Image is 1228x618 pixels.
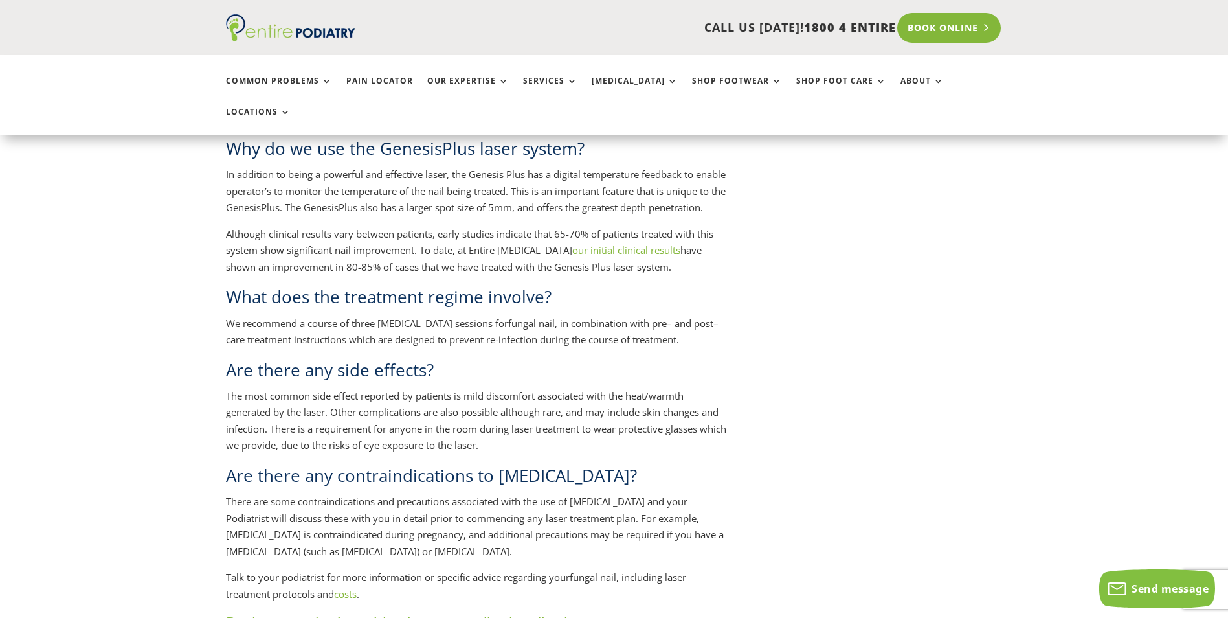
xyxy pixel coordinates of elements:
p: Although clinical results vary between patients, early studies indicate that 65-70% of patients t... [226,226,730,286]
a: Pain Locator [346,76,413,104]
keyword: fungal nail [508,317,555,330]
p: The most common side effect reported by patients is mild discomfort associated with the heat/warm... [226,388,730,464]
a: [MEDICAL_DATA] [592,76,678,104]
p: There are some contraindications and precautions associated with the use of [MEDICAL_DATA] and yo... [226,494,730,569]
a: Entire Podiatry [226,31,355,44]
a: Locations [226,108,291,135]
a: Shop Foot Care [796,76,886,104]
p: In addition to being a powerful and effective laser, the Genesis Plus has a digital temperature f... [226,166,730,226]
keyword: fungal nail [570,571,616,584]
a: Common Problems [226,76,332,104]
p: Talk to your podiatrist for more information or specific advice regarding your , including laser ... [226,569,730,612]
span: 1800 4 ENTIRE [804,19,896,35]
a: Our Expertise [427,76,509,104]
h2: Why do we use the GenesisPlus laser system? [226,137,730,166]
p: We recommend a course of three [MEDICAL_DATA] sessions for , in combination with pre– and post– c... [226,315,730,358]
a: About [900,76,944,104]
a: costs [334,588,357,601]
a: Shop Footwear [692,76,782,104]
h2: What does the treatment regime involve? [226,285,730,315]
a: our initial clinical results [572,244,680,257]
img: logo (1) [226,14,355,41]
button: Send message [1099,569,1215,608]
span: Send message [1132,582,1209,596]
p: CALL US [DATE]! [405,19,896,36]
h2: Are there any contraindications to [MEDICAL_DATA]? [226,464,730,494]
a: Services [523,76,577,104]
a: Book Online [897,13,1001,43]
h2: Are there any side effects? [226,358,730,388]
